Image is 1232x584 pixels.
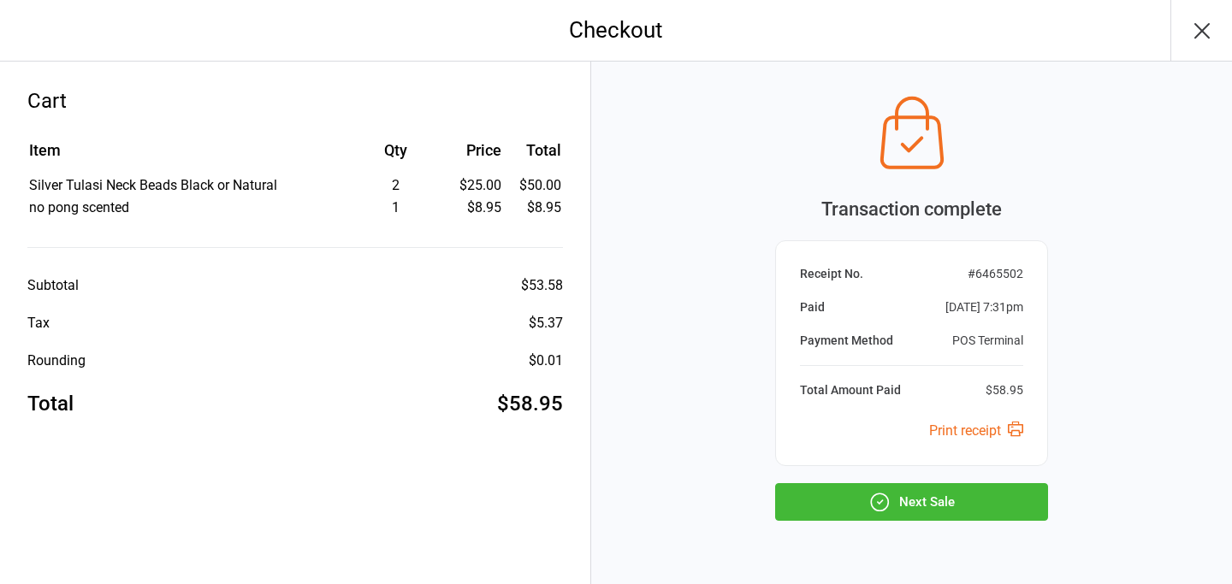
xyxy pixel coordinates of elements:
[27,313,50,333] div: Tax
[346,139,445,174] th: Qty
[775,483,1048,521] button: Next Sale
[27,275,79,296] div: Subtotal
[447,175,501,196] div: $25.00
[800,265,863,283] div: Receipt No.
[346,198,445,218] div: 1
[508,139,561,174] th: Total
[508,175,561,196] td: $50.00
[29,139,345,174] th: Item
[945,298,1023,316] div: [DATE] 7:31pm
[800,332,893,350] div: Payment Method
[775,195,1048,223] div: Transaction complete
[521,275,563,296] div: $53.58
[27,388,74,419] div: Total
[29,199,129,215] span: no pong scented
[346,175,445,196] div: 2
[529,313,563,333] div: $5.37
[29,177,277,193] span: Silver Tulasi Neck Beads Black or Natural
[529,351,563,371] div: $0.01
[447,198,501,218] div: $8.95
[968,265,1023,283] div: # 6465502
[447,139,501,162] div: Price
[800,381,901,399] div: Total Amount Paid
[952,332,1023,350] div: POS Terminal
[986,381,1023,399] div: $58.95
[27,351,86,371] div: Rounding
[27,86,563,116] div: Cart
[508,198,561,218] td: $8.95
[800,298,825,316] div: Paid
[497,388,563,419] div: $58.95
[929,422,1023,439] a: Print receipt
